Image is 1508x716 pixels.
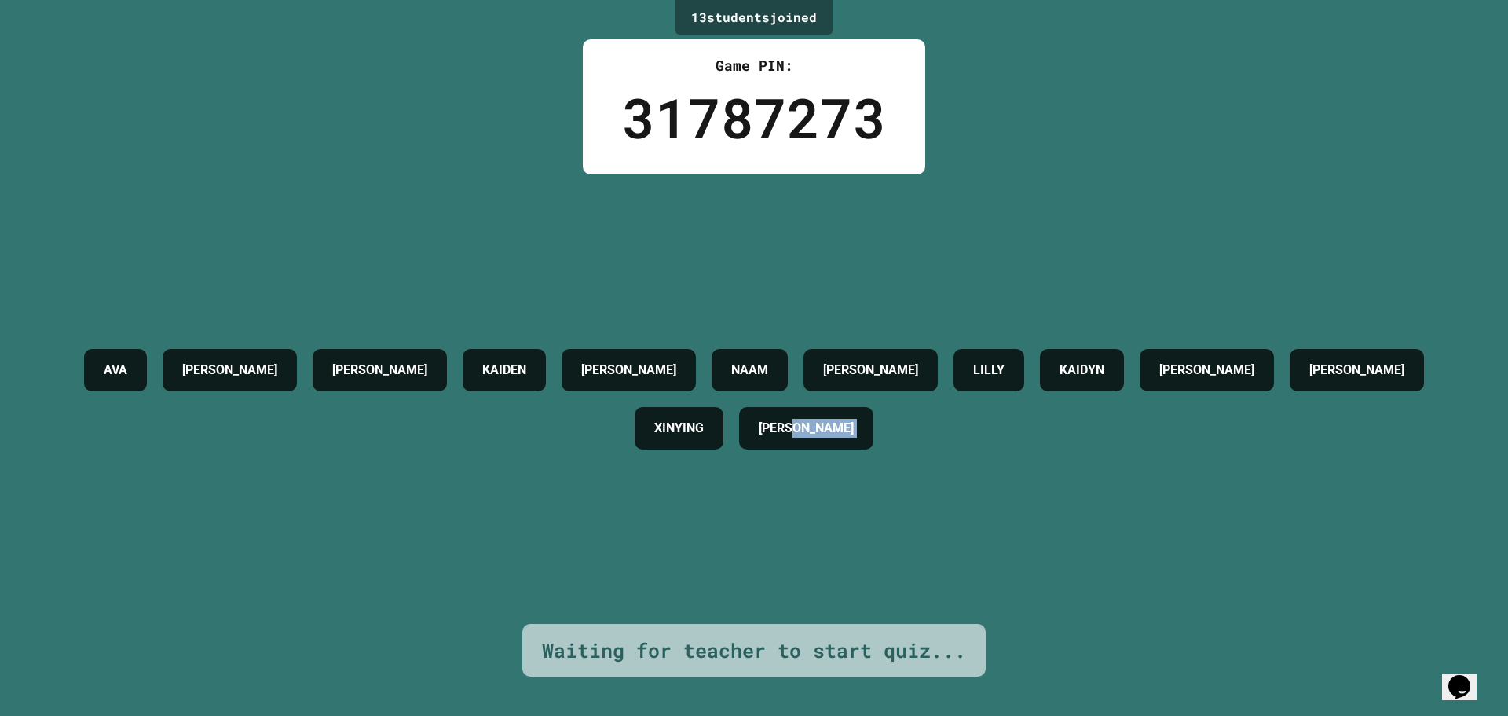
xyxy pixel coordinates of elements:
[654,419,704,438] h4: XINYING
[104,361,127,380] h4: AVA
[759,419,854,438] h4: [PERSON_NAME]
[1060,361,1104,380] h4: KAIDYN
[823,361,918,380] h4: [PERSON_NAME]
[1309,361,1404,380] h4: [PERSON_NAME]
[622,76,886,159] div: 31787273
[542,636,966,666] div: Waiting for teacher to start quiz...
[182,361,277,380] h4: [PERSON_NAME]
[482,361,526,380] h4: KAIDEN
[622,55,886,76] div: Game PIN:
[332,361,427,380] h4: [PERSON_NAME]
[973,361,1005,380] h4: LILLY
[1159,361,1254,380] h4: [PERSON_NAME]
[731,361,768,380] h4: NAAM
[581,361,676,380] h4: [PERSON_NAME]
[1442,653,1492,700] iframe: chat widget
